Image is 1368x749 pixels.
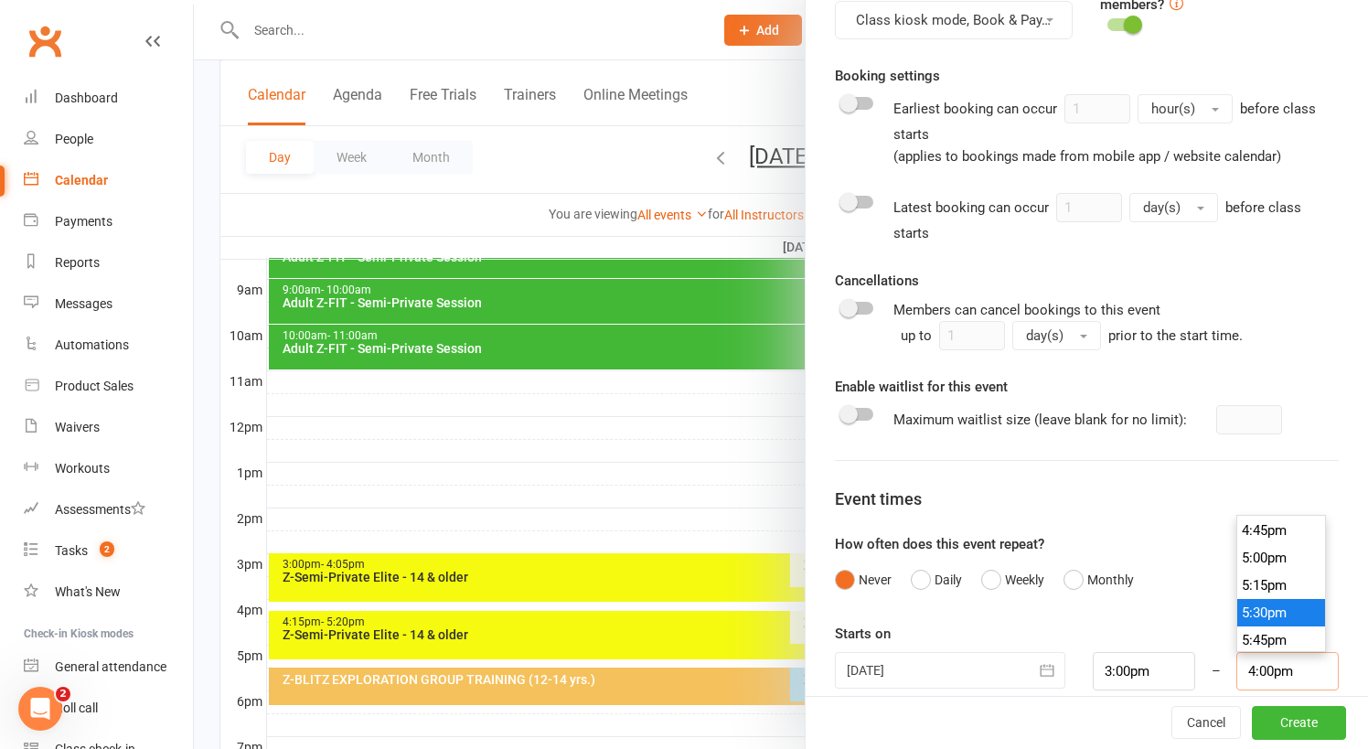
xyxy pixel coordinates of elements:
[55,379,134,393] div: Product Sales
[24,160,193,201] a: Calendar
[1143,199,1181,216] span: day(s)
[56,687,70,701] span: 2
[911,562,962,597] button: Daily
[24,366,193,407] a: Product Sales
[55,132,93,146] div: People
[24,530,193,572] a: Tasks 2
[835,623,891,645] label: Starts on
[24,572,193,613] a: What's New
[24,242,193,284] a: Reports
[22,18,68,64] a: Clubworx
[1237,572,1325,599] li: 5:15pm
[1237,517,1325,544] li: 4:45pm
[24,78,193,119] a: Dashboard
[55,91,118,105] div: Dashboard
[835,562,892,597] button: Never
[1063,562,1134,597] button: Monthly
[835,270,919,292] label: Cancellations
[901,321,1101,350] div: up to
[24,489,193,530] a: Assessments
[24,407,193,448] a: Waivers
[24,284,193,325] a: Messages
[835,376,1008,398] label: Enable waitlist for this event
[893,101,1316,165] span: before class starts (applies to bookings made from mobile app / website calendar)
[100,541,114,557] span: 2
[24,647,193,688] a: General attendance kiosk mode
[55,255,100,270] div: Reports
[55,701,98,715] div: Roll call
[1138,94,1233,123] button: hour(s)
[1237,599,1325,626] li: 5:30pm
[55,173,108,187] div: Calendar
[1012,321,1101,350] button: day(s)
[1252,707,1346,740] button: Create
[55,502,145,517] div: Assessments
[55,296,112,311] div: Messages
[24,119,193,160] a: People
[893,409,1187,431] div: Maximum waitlist size (leave blank for no limit):
[55,420,100,434] div: Waivers
[1026,327,1063,344] span: day(s)
[1194,652,1237,690] div: –
[55,584,121,599] div: What's New
[55,337,129,352] div: Automations
[1237,626,1325,654] li: 5:45pm
[835,487,1339,513] div: Event times
[893,94,1339,167] div: Earliest booking can occur
[55,659,166,674] div: General attendance
[1151,101,1195,117] span: hour(s)
[1108,327,1243,344] span: prior to the start time.
[835,533,1044,555] label: How often does this event repeat?
[55,461,110,476] div: Workouts
[981,562,1044,597] button: Weekly
[24,201,193,242] a: Payments
[24,688,193,729] a: Roll call
[24,448,193,489] a: Workouts
[55,543,88,558] div: Tasks
[893,193,1339,244] div: Latest booking can occur
[1237,544,1325,572] li: 5:00pm
[24,325,193,366] a: Automations
[835,1,1074,39] button: Class kiosk mode, Book & Pay, Roll call
[893,299,1339,350] div: Members can cancel bookings to this event
[835,65,940,87] label: Booking settings
[1129,193,1218,222] button: day(s)
[18,687,62,731] iframe: Intercom live chat
[1171,707,1241,740] button: Cancel
[55,214,112,229] div: Payments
